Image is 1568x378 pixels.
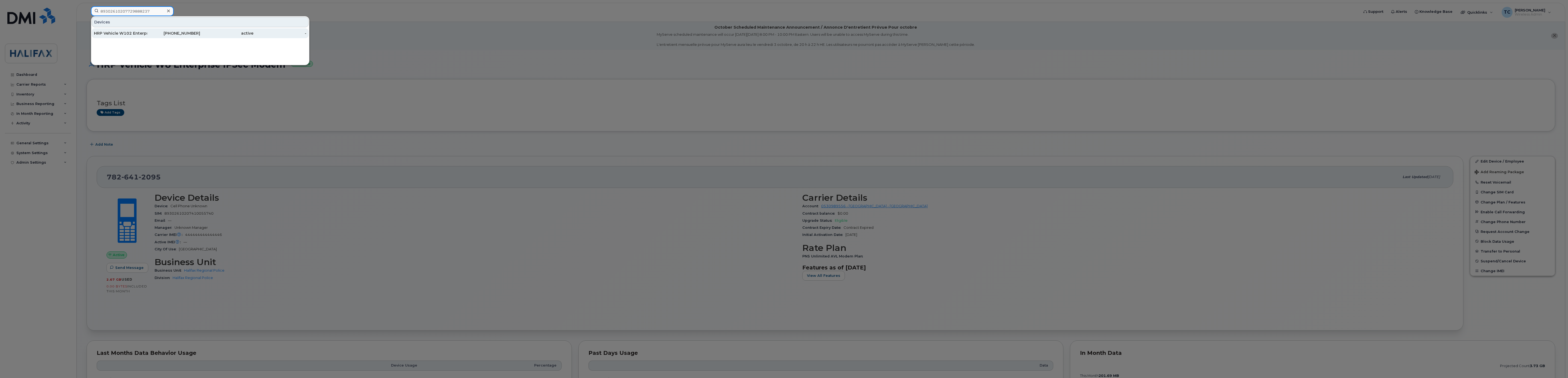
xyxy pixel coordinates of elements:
[253,31,307,36] div: -
[92,17,309,27] div: Devices
[94,31,147,36] div: HRP Vehicle W102 Enterprise IPSec Modem
[1544,354,1564,374] iframe: Messenger Launcher
[92,28,309,38] a: HRP Vehicle W102 Enterprise IPSec Modem[PHONE_NUMBER]active-
[147,31,200,36] div: [PHONE_NUMBER]
[200,31,253,36] div: active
